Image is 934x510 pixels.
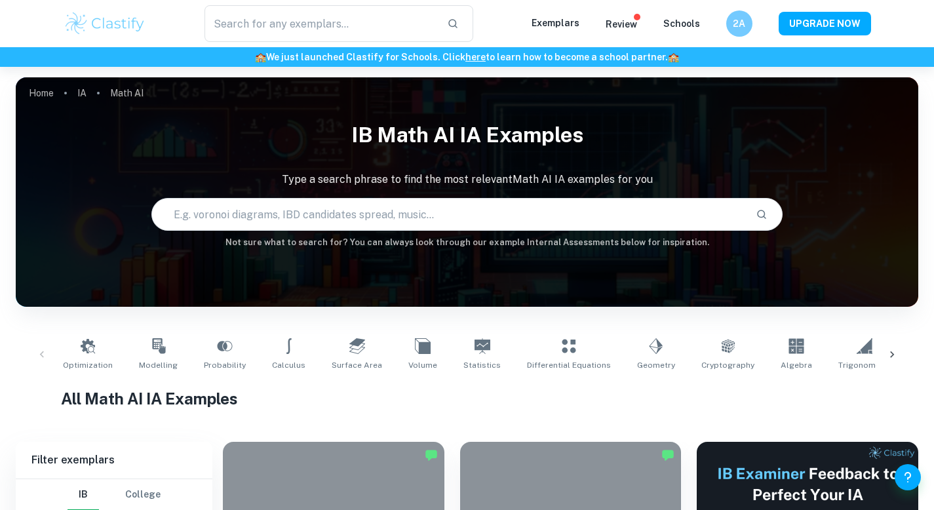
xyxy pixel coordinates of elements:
span: 🏫 [668,52,679,62]
span: Modelling [139,359,178,371]
h1: IB Math AI IA examples [16,114,918,156]
a: Schools [663,18,700,29]
span: Volume [408,359,437,371]
p: Type a search phrase to find the most relevant Math AI IA examples for you [16,172,918,187]
span: Optimization [63,359,113,371]
input: E.g. voronoi diagrams, IBD candidates spread, music... [152,196,746,233]
a: IA [77,84,87,102]
button: 2A [726,10,752,37]
h6: Not sure what to search for? You can always look through our example Internal Assessments below f... [16,236,918,249]
span: 🏫 [255,52,266,62]
button: Search [750,203,773,226]
h1: All Math AI IA Examples [61,387,873,410]
span: Probability [204,359,246,371]
span: Differential Equations [527,359,611,371]
img: Marked [425,448,438,461]
span: Algebra [781,359,812,371]
a: Home [29,84,54,102]
span: Statistics [463,359,501,371]
h6: We just launched Clastify for Schools. Click to learn how to become a school partner. [3,50,931,64]
h6: Filter exemplars [16,442,212,479]
span: Cryptography [701,359,754,371]
h6: 2A [731,16,747,31]
button: UPGRADE NOW [779,12,871,35]
span: Calculus [272,359,305,371]
span: Surface Area [332,359,382,371]
span: Geometry [637,359,675,371]
input: Search for any exemplars... [204,5,437,42]
p: Math AI [110,86,144,100]
p: Review [606,17,637,31]
p: Exemplars [532,16,579,30]
button: Help and Feedback [895,464,921,490]
img: Marked [661,448,674,461]
span: Trigonometry [838,359,891,371]
img: Clastify logo [64,10,147,37]
a: here [465,52,486,62]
